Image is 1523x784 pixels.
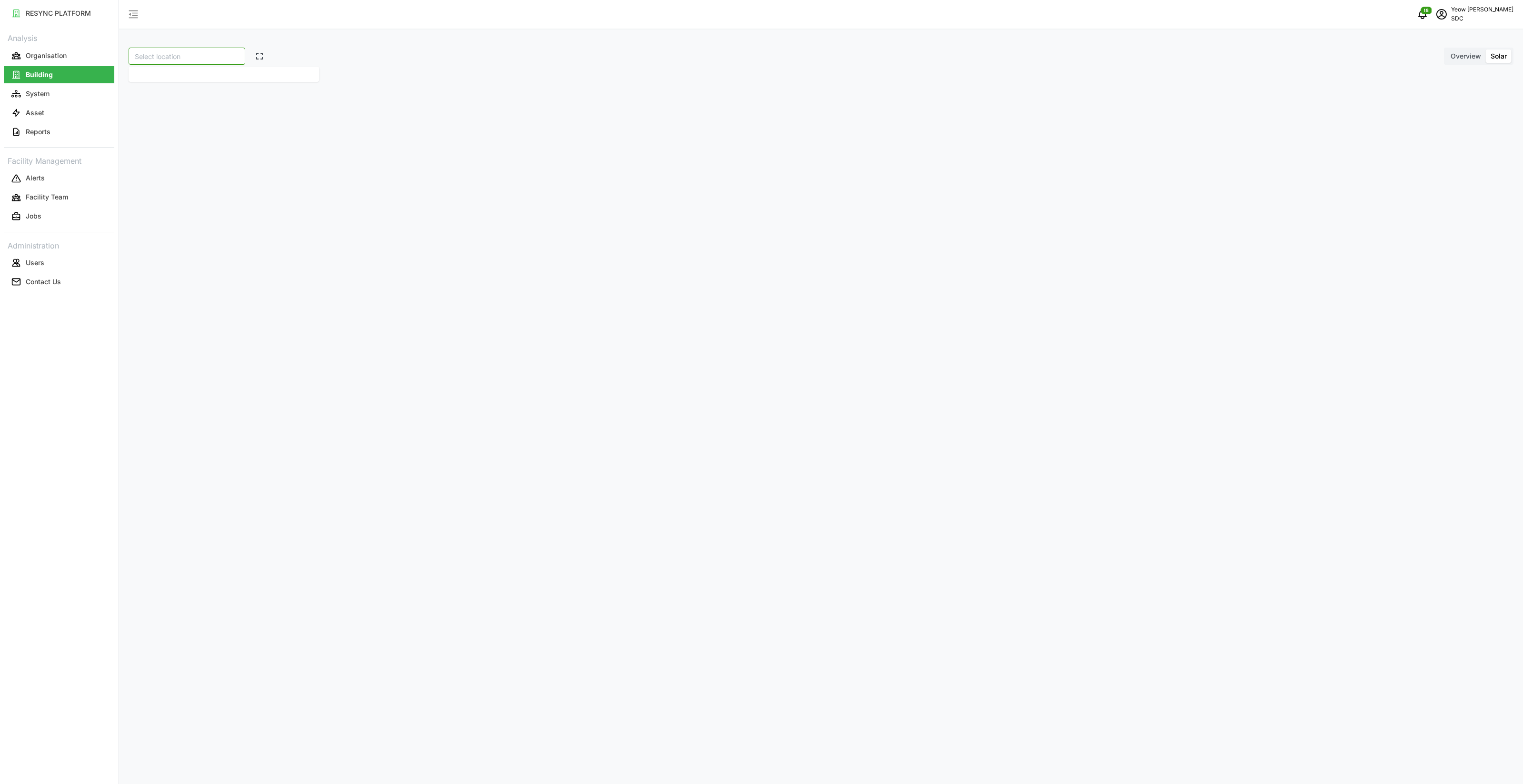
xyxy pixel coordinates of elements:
[1432,5,1451,24] button: schedule
[129,48,245,65] input: Select location
[4,104,114,121] button: Asset
[129,70,1513,82] p: Please select a building
[26,89,50,99] p: System
[4,84,114,103] a: System
[4,65,114,84] a: Building
[1413,5,1432,24] button: notifications
[4,122,114,141] a: Reports
[4,5,114,22] button: RESYNC PLATFORM
[4,169,114,188] a: Alerts
[1424,7,1429,14] span: 18
[4,30,114,44] p: Analysis
[26,51,67,60] p: Organisation
[1451,5,1513,14] p: Yeow [PERSON_NAME]
[4,208,114,225] button: Jobs
[4,47,114,64] button: Organisation
[4,66,114,83] button: Building
[4,153,114,167] p: Facility Management
[4,85,114,102] button: System
[26,9,91,18] p: RESYNC PLATFORM
[4,238,114,252] p: Administration
[4,123,114,140] button: Reports
[26,108,44,118] p: Asset
[4,253,114,272] a: Users
[1491,52,1507,60] span: Solar
[4,207,114,226] a: Jobs
[26,211,41,221] p: Jobs
[4,170,114,187] button: Alerts
[253,50,266,63] button: Enter full screen
[26,127,50,137] p: Reports
[4,254,114,271] button: Users
[4,273,114,290] button: Contact Us
[1451,52,1481,60] span: Overview
[26,277,61,287] p: Contact Us
[1451,14,1513,23] p: SDC
[26,258,44,268] p: Users
[26,192,68,202] p: Facility Team
[4,189,114,206] button: Facility Team
[26,173,45,183] p: Alerts
[4,103,114,122] a: Asset
[4,272,114,291] a: Contact Us
[4,4,114,23] a: RESYNC PLATFORM
[4,46,114,65] a: Organisation
[4,188,114,207] a: Facility Team
[26,70,53,79] p: Building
